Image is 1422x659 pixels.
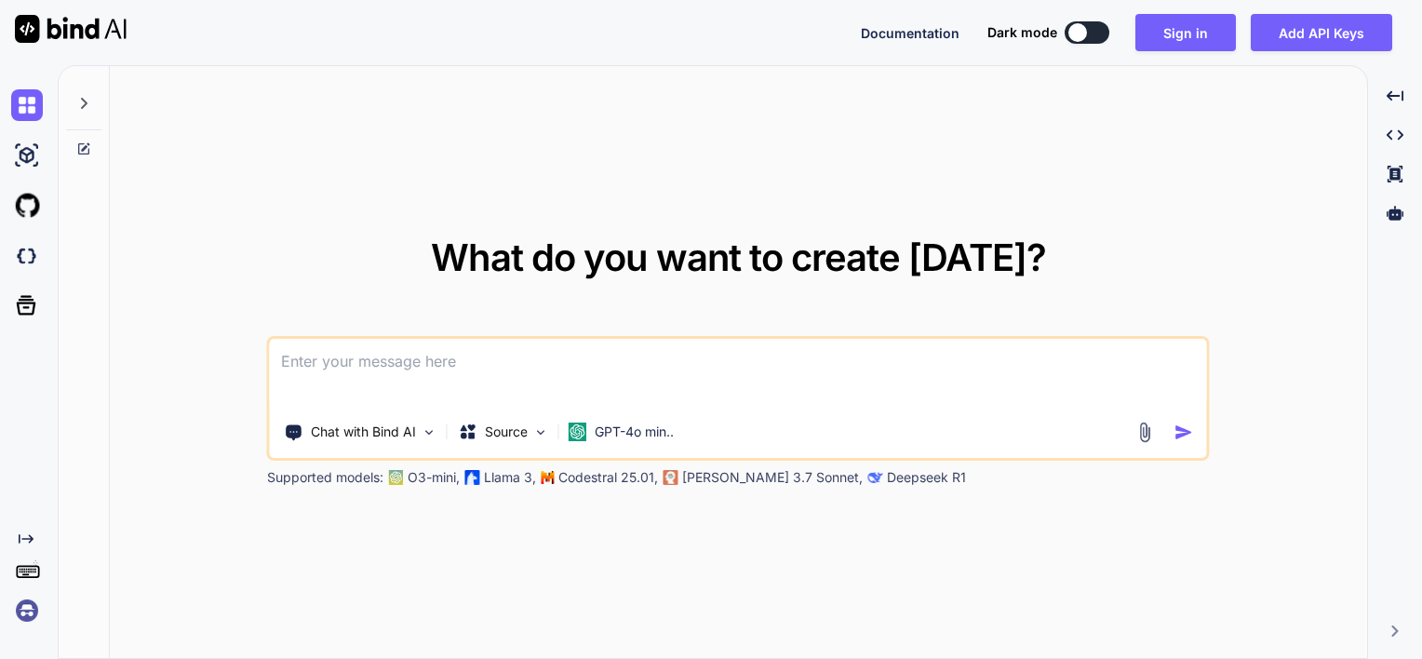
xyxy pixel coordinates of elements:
p: [PERSON_NAME] 3.7 Sonnet, [682,468,863,487]
img: Llama2 [465,470,480,485]
p: Codestral 25.01, [558,468,658,487]
span: What do you want to create [DATE]? [431,235,1046,280]
img: GPT-4 [389,470,404,485]
img: Pick Tools [422,424,437,440]
p: Deepseek R1 [887,468,966,487]
img: icon [1174,423,1194,442]
p: GPT-4o min.. [595,423,674,441]
img: githubLight [11,190,43,222]
img: GPT-4o mini [569,423,587,441]
img: signin [11,595,43,626]
span: Dark mode [987,23,1057,42]
img: Pick Models [533,424,549,440]
button: Documentation [861,23,959,43]
button: Add API Keys [1251,14,1392,51]
img: Mistral-AI [542,471,555,484]
img: claude [664,470,678,485]
p: O3-mini, [408,468,460,487]
img: attachment [1134,422,1156,443]
p: Chat with Bind AI [311,423,416,441]
img: chat [11,89,43,121]
img: claude [868,470,883,485]
button: Sign in [1135,14,1236,51]
span: Documentation [861,25,959,41]
p: Llama 3, [484,468,536,487]
img: Bind AI [15,15,127,43]
img: ai-studio [11,140,43,171]
p: Supported models: [267,468,383,487]
img: darkCloudIdeIcon [11,240,43,272]
p: Source [485,423,528,441]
